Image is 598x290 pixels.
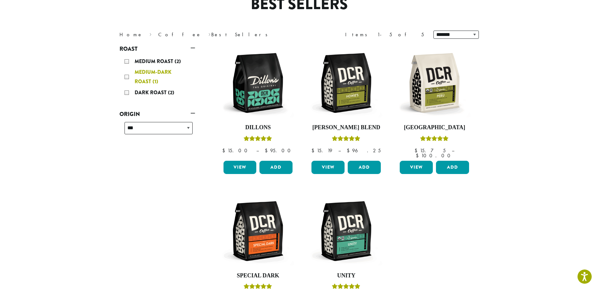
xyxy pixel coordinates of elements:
img: DCR-12oz-Special-Dark-Stock-scaled.png [222,195,294,267]
span: $ [265,147,270,154]
span: (2) [168,89,174,96]
h4: [PERSON_NAME] Blend [310,124,382,131]
div: Rated 4.83 out of 5 [420,135,449,144]
div: Items 1-5 of 5 [345,31,424,38]
a: Coffee [158,31,201,38]
a: DillonsRated 5.00 out of 5 [222,47,294,158]
span: $ [415,147,420,154]
bdi: 95.00 [265,147,293,154]
nav: Breadcrumb [119,31,290,38]
a: [PERSON_NAME] BlendRated 4.67 out of 5 [310,47,382,158]
span: › [149,29,152,38]
span: – [452,147,454,154]
span: $ [222,147,228,154]
div: Rated 4.67 out of 5 [332,135,360,144]
span: (2) [175,58,181,65]
button: Add [259,161,293,174]
bdi: 100.00 [416,152,453,159]
a: Origin [119,109,195,119]
bdi: 15.00 [222,147,250,154]
img: DCR-12oz-Dillons-Stock-scaled.png [222,47,294,119]
span: › [208,29,211,38]
button: Add [348,161,381,174]
div: Roast [119,54,195,101]
a: View [400,161,433,174]
span: Medium Roast [135,58,175,65]
a: Home [119,31,143,38]
bdi: 15.75 [415,147,446,154]
span: $ [347,147,352,154]
span: (1) [153,78,158,85]
span: Medium-Dark Roast [135,68,171,85]
img: DCR-12oz-Howies-Stock-scaled.png [310,47,382,119]
h4: Dillons [222,124,294,131]
span: Dark Roast [135,89,168,96]
span: $ [311,147,317,154]
span: $ [416,152,421,159]
a: View [224,161,257,174]
div: Origin [119,119,195,142]
img: DCR-12oz-FTO-Unity-Stock-scaled.png [310,195,382,267]
bdi: 96.25 [347,147,381,154]
h4: Unity [310,272,382,279]
bdi: 15.19 [311,147,332,154]
a: View [311,161,345,174]
a: Roast [119,43,195,54]
h4: Special Dark [222,272,294,279]
h4: [GEOGRAPHIC_DATA] [398,124,471,131]
a: [GEOGRAPHIC_DATA]Rated 4.83 out of 5 [398,47,471,158]
button: Add [436,161,469,174]
span: – [256,147,259,154]
span: – [338,147,341,154]
div: Rated 5.00 out of 5 [244,135,272,144]
img: DCR-12oz-FTO-Peru-Stock-scaled.png [398,47,471,119]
